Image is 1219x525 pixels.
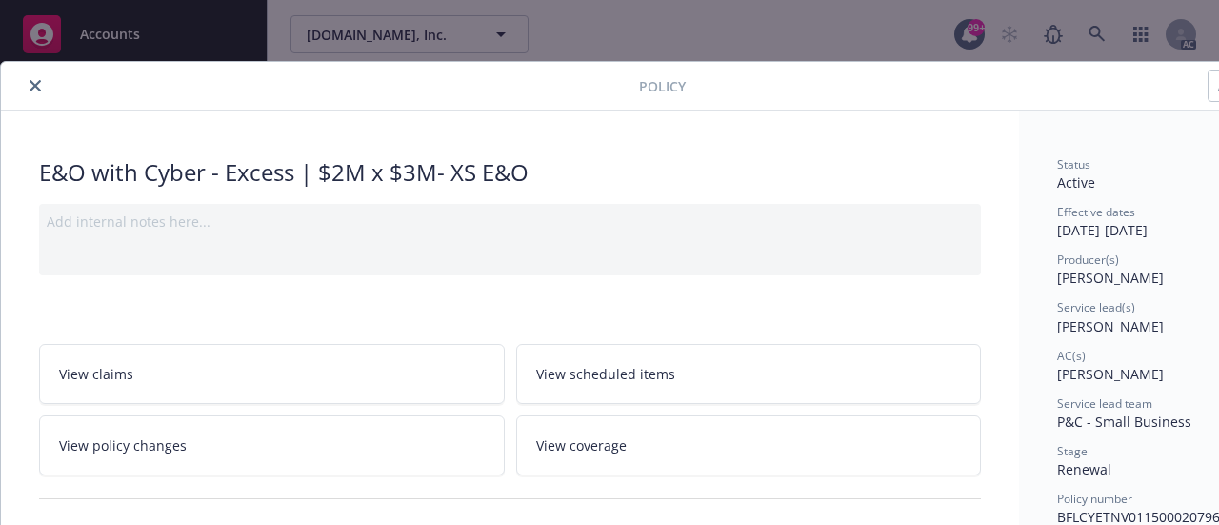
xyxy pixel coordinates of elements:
div: Add internal notes here... [47,212,973,232]
span: Stage [1057,443,1088,459]
span: Policy [639,76,686,96]
span: View scheduled items [536,364,675,384]
a: View scheduled items [516,344,982,404]
span: Status [1057,156,1090,172]
span: Policy number [1057,491,1132,507]
span: View claims [59,364,133,384]
span: Effective dates [1057,204,1135,220]
span: [PERSON_NAME] [1057,365,1164,383]
a: View claims [39,344,505,404]
span: View policy changes [59,435,187,455]
span: [PERSON_NAME] [1057,269,1164,287]
div: E&O with Cyber - Excess | $2M x $3M- XS E&O [39,156,981,189]
span: Active [1057,173,1095,192]
span: Producer(s) [1057,252,1119,268]
span: AC(s) [1057,348,1086,364]
button: close [24,74,47,97]
span: Service lead team [1057,395,1152,412]
span: Renewal [1057,460,1111,478]
span: P&C - Small Business [1057,413,1191,431]
span: View coverage [536,435,627,455]
a: View coverage [516,415,982,475]
a: View policy changes [39,415,505,475]
span: [PERSON_NAME] [1057,317,1164,335]
span: Service lead(s) [1057,299,1135,315]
